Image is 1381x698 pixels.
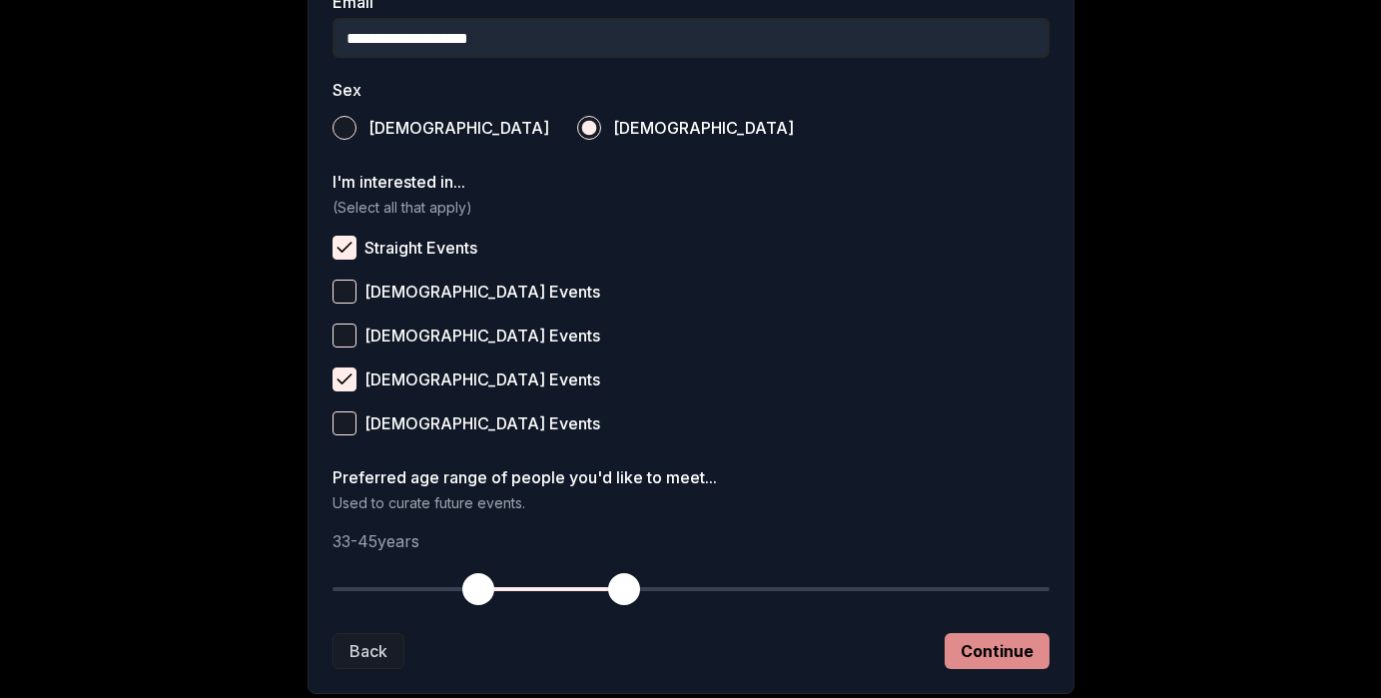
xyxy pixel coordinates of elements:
label: I'm interested in... [333,174,1049,190]
span: [DEMOGRAPHIC_DATA] [368,120,549,136]
button: [DEMOGRAPHIC_DATA] [333,116,356,140]
span: [DEMOGRAPHIC_DATA] Events [364,415,600,431]
button: [DEMOGRAPHIC_DATA] Events [333,280,356,304]
span: [DEMOGRAPHIC_DATA] Events [364,328,600,344]
button: [DEMOGRAPHIC_DATA] [577,116,601,140]
p: Used to curate future events. [333,493,1049,513]
button: [DEMOGRAPHIC_DATA] Events [333,324,356,348]
span: Straight Events [364,240,477,256]
button: Straight Events [333,236,356,260]
label: Sex [333,82,1049,98]
button: [DEMOGRAPHIC_DATA] Events [333,411,356,435]
button: [DEMOGRAPHIC_DATA] Events [333,367,356,391]
button: Back [333,633,404,669]
span: [DEMOGRAPHIC_DATA] Events [364,284,600,300]
span: [DEMOGRAPHIC_DATA] Events [364,371,600,387]
p: (Select all that apply) [333,198,1049,218]
button: Continue [945,633,1049,669]
label: Preferred age range of people you'd like to meet... [333,469,1049,485]
p: 33 - 45 years [333,529,1049,553]
span: [DEMOGRAPHIC_DATA] [613,120,794,136]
